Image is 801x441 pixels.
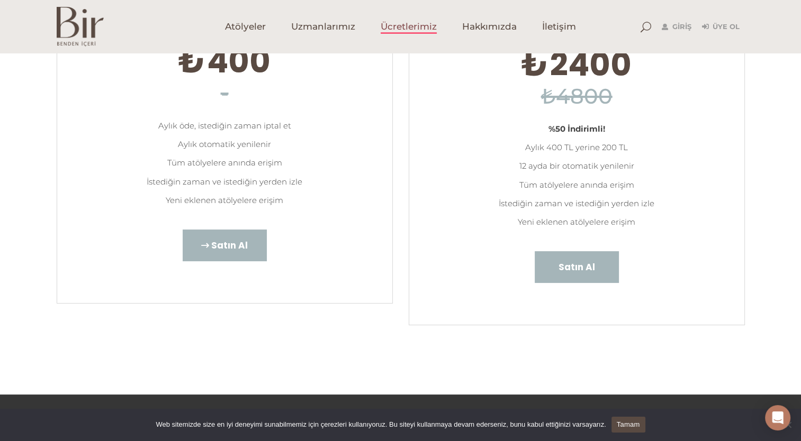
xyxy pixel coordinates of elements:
[156,419,606,430] span: Web sitemizde size en iyi deneyimi sunabilmemiz için çerezleri kullanıyoruz. Bu siteyi kullanmaya...
[662,21,691,33] a: Giriş
[462,21,517,33] span: Hakkımızda
[611,417,645,433] a: Tamam
[178,39,205,84] span: ₺
[73,78,376,109] h6: -
[521,42,548,87] span: ₺
[559,260,595,274] span: Satın Al
[425,176,728,194] li: Tüm atölyelere anında erişim
[291,21,355,33] span: Uzmanlarımız
[73,191,376,209] li: Yeni eklenen atölyelere erişim
[548,124,605,134] strong: %50 İndirimli!
[535,251,619,283] a: Satın Al
[550,42,632,87] span: 2400
[211,238,248,252] span: Satın Al
[183,229,267,261] a: Satın Al
[425,157,728,175] li: 12 ayda bir otomatik yenilenir
[225,21,266,33] span: Atölyeler
[425,138,728,157] li: Aylık 400 TL yerine 200 TL
[207,39,271,84] span: 400
[425,194,728,213] li: İstediğin zaman ve istediğin yerden izle
[381,21,437,33] span: Ücretlerimiz
[425,81,728,112] h6: ₺4800
[73,116,376,135] li: Aylık öde, istediğin zaman iptal et
[542,21,576,33] span: İletişim
[73,172,376,191] li: İstediğin zaman ve istediğin yerden izle
[702,21,740,33] a: Üye Ol
[765,405,790,430] div: Open Intercom Messenger
[425,213,728,231] li: Yeni eklenen atölyelere erişim
[73,153,376,172] li: Tüm atölyelere anında erişim
[73,135,376,153] li: Aylık otomatik yenilenir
